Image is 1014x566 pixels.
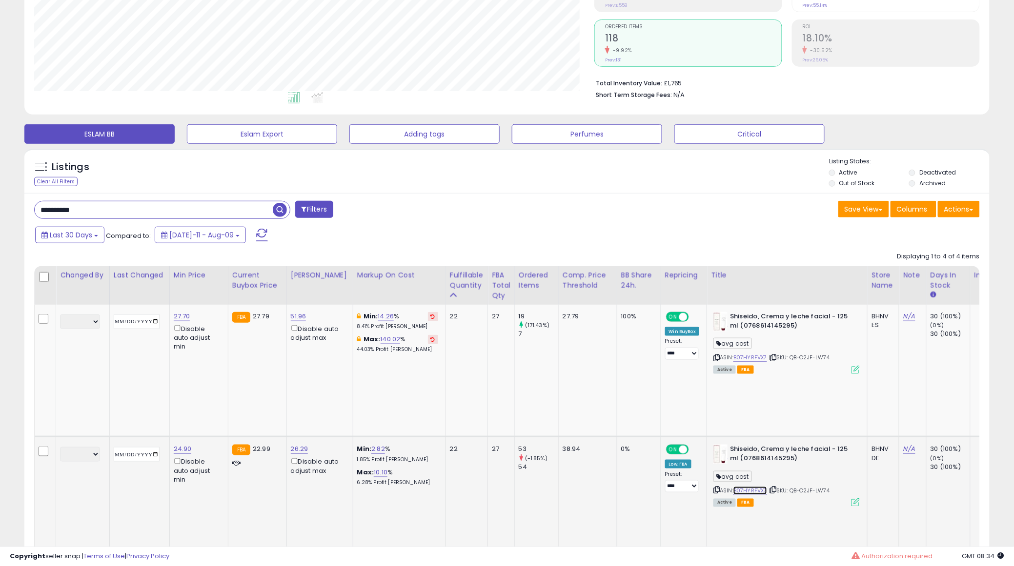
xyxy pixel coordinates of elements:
[83,551,125,561] a: Terms of Use
[713,445,860,506] div: ASIN:
[174,270,224,280] div: Min Price
[34,177,78,186] div: Clear All Filters
[291,270,349,280] div: [PERSON_NAME]
[665,270,703,280] div: Repricing
[353,266,446,305] th: The percentage added to the cost of goods (COGS) that forms the calculator for Min & Max prices.
[253,444,270,453] span: 22.99
[525,321,549,329] small: (171.43%)
[109,266,169,305] th: CSV column name: cust_attr_1_Last Changed
[897,204,928,214] span: Columns
[838,201,889,217] button: Save View
[713,445,728,464] img: 31-QyGeI06L._SL40_.jpg
[357,335,438,353] div: %
[730,445,849,465] b: Shiseido, Crema y leche facial - 125 ml (0768614145295)
[665,338,700,360] div: Preset:
[563,270,613,291] div: Comp. Price Threshold
[492,445,507,453] div: 27
[295,201,333,218] button: Filters
[711,270,863,280] div: Title
[52,160,89,174] h5: Listings
[713,499,736,507] span: All listings currently available for purchase on Amazon
[713,338,751,349] span: avg cost
[903,270,922,280] div: Note
[605,57,622,63] small: Prev: 131
[938,201,980,217] button: Actions
[596,79,662,87] b: Total Inventory Value:
[803,24,979,30] span: ROI
[60,270,105,280] div: Changed by
[174,444,192,454] a: 24.90
[232,270,283,291] div: Current Buybox Price
[609,47,632,54] small: -9.92%
[35,227,104,243] button: Last 30 Days
[291,323,345,342] div: Disable auto adjust max
[357,479,438,486] p: 6.28% Profit [PERSON_NAME]
[519,270,554,291] div: Ordered Items
[688,313,703,321] span: OFF
[839,179,875,187] label: Out of Stock
[24,124,175,144] button: ESLAM BB
[733,487,767,495] a: B07HYRFVX7
[665,471,700,493] div: Preset:
[174,456,221,484] div: Disable auto adjust min
[357,444,372,453] b: Min:
[187,124,337,144] button: Eslam Export
[931,454,944,462] small: (0%)
[10,551,45,561] strong: Copyright
[596,91,672,99] b: Short Term Storage Fees:
[621,445,653,453] div: 0%
[596,77,973,88] li: £1,765
[371,444,385,454] a: 2.82
[931,321,944,329] small: (0%)
[378,312,394,321] a: 14.26
[621,270,657,291] div: BB Share 24h.
[872,312,892,330] div: BHNV ES
[667,446,679,454] span: ON
[106,231,151,240] span: Compared to:
[807,47,833,54] small: -30.52%
[563,445,609,453] div: 38.94
[829,157,990,166] p: Listing States:
[232,445,250,455] small: FBA
[737,366,754,374] span: FBA
[174,312,190,321] a: 27.70
[665,327,700,336] div: Win BuyBox
[253,312,269,321] span: 27.79
[903,444,915,454] a: N/A
[931,291,936,299] small: Days In Stock.
[357,270,442,280] div: Markup on Cost
[769,487,830,494] span: | SKU: QB-O2JF-LW74
[232,312,250,323] small: FBA
[291,456,345,475] div: Disable auto adjust max
[10,552,169,561] div: seller snap | |
[667,313,679,321] span: ON
[872,270,895,291] div: Store Name
[769,353,830,361] span: | SKU: QB-O2JF-LW74
[525,454,548,462] small: (-1.85%)
[713,471,751,482] span: avg cost
[450,312,480,321] div: 22
[903,312,915,321] a: N/A
[50,230,92,240] span: Last 30 Days
[126,551,169,561] a: Privacy Policy
[56,266,110,305] th: CSV column name: cust_attr_2_Changed by
[897,252,980,261] div: Displaying 1 to 4 of 4 items
[733,353,767,362] a: B07HYRFVX7
[962,551,1004,561] span: 2025-09-9 08:34 GMT
[357,468,374,477] b: Max:
[713,366,736,374] span: All listings currently available for purchase on Amazon
[872,445,892,462] div: BHNV DE
[931,330,970,338] div: 30 (100%)
[673,90,685,99] span: N/A
[291,444,308,454] a: 26.29
[291,312,306,321] a: 51.96
[674,124,825,144] button: Critical
[492,270,510,301] div: FBA Total Qty
[381,334,401,344] a: 140.02
[519,330,558,338] div: 7
[374,468,387,477] a: 10.10
[492,312,507,321] div: 27
[803,2,828,8] small: Prev: 55.14%
[737,499,754,507] span: FBA
[519,312,558,321] div: 19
